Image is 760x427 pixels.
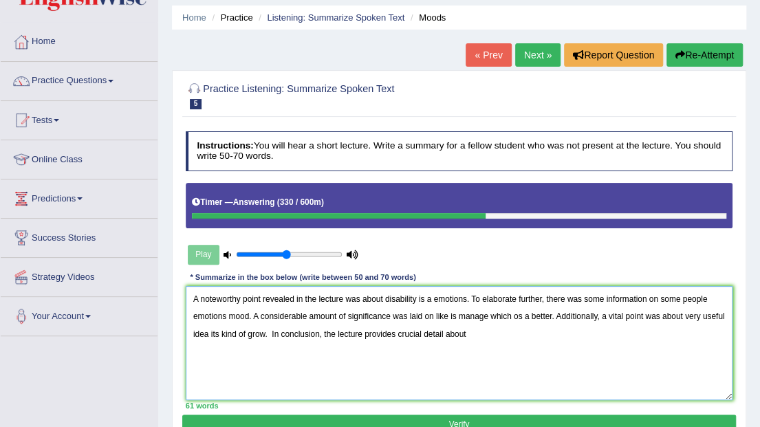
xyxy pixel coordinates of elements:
div: 61 words [186,400,733,411]
a: « Prev [466,43,511,67]
button: Re-Attempt [666,43,743,67]
h4: You will hear a short lecture. Write a summary for a fellow student who was not present at the le... [186,131,733,171]
div: * Summarize in the box below (write between 50 and 70 words) [186,272,421,284]
b: Instructions: [197,140,253,151]
h2: Practice Listening: Summarize Spoken Text [186,80,525,109]
a: Online Class [1,140,158,175]
a: Home [182,12,206,23]
b: ) [321,197,324,207]
b: Answering [233,197,275,207]
a: Tests [1,101,158,135]
a: Success Stories [1,219,158,253]
button: Report Question [564,43,663,67]
a: Strategy Videos [1,258,158,292]
b: 330 / 600m [280,197,321,207]
a: Your Account [1,297,158,331]
li: Moods [407,11,446,24]
li: Practice [208,11,252,24]
span: 5 [190,99,202,109]
h5: Timer — [192,198,324,207]
a: Next » [515,43,561,67]
a: Practice Questions [1,62,158,96]
b: ( [277,197,280,207]
a: Home [1,23,158,57]
a: Listening: Summarize Spoken Text [267,12,404,23]
a: Predictions [1,179,158,214]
